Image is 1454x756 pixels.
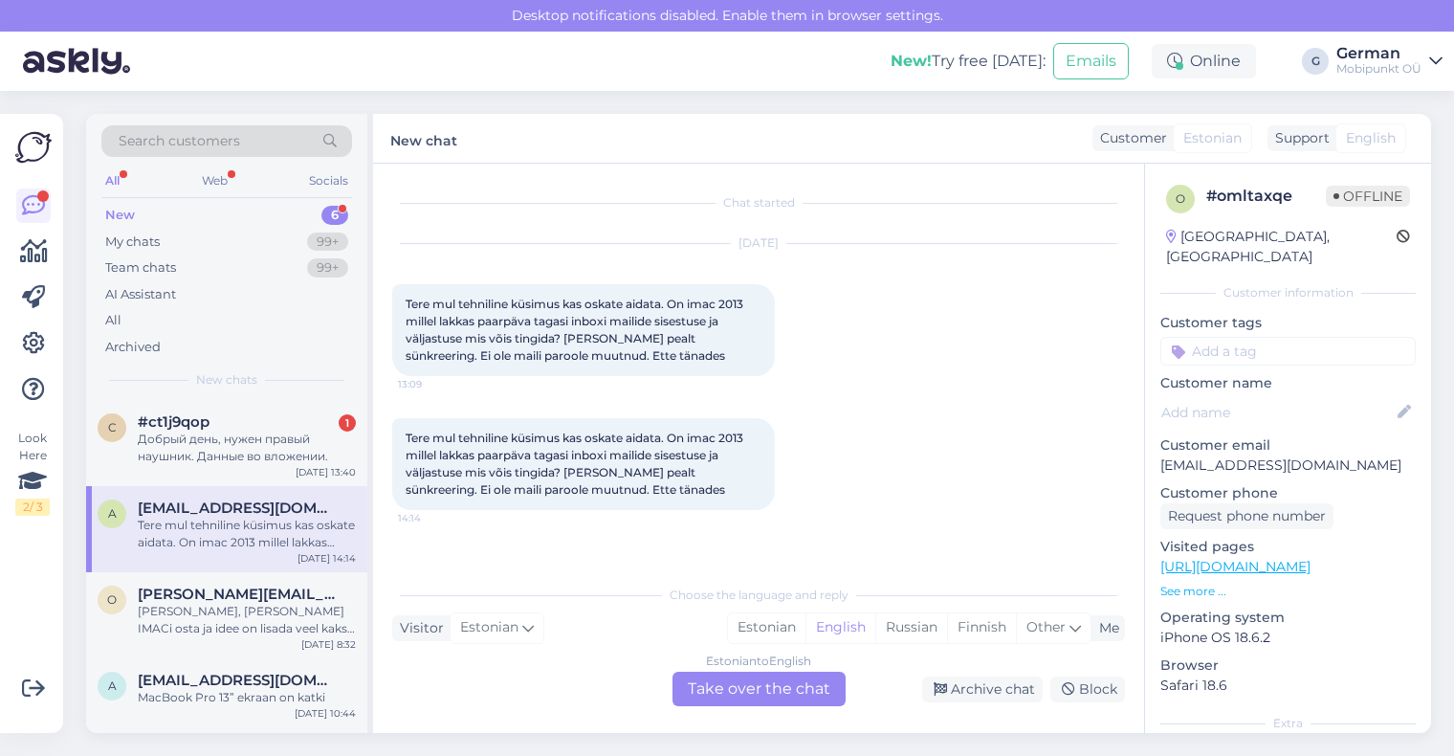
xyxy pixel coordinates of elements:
[15,499,50,516] div: 2 / 3
[15,430,50,516] div: Look Here
[891,50,1046,73] div: Try free [DATE]:
[1160,676,1416,696] p: Safari 18.6
[1160,608,1416,628] p: Operating system
[1160,337,1416,366] input: Add a tag
[321,206,348,225] div: 6
[108,506,117,521] span: a
[392,618,444,638] div: Visitor
[1160,656,1416,676] p: Browser
[138,431,356,465] div: Добрый день, нужен правый наушник. Данные во вложении.
[1160,558,1311,575] a: [URL][DOMAIN_NAME]
[891,52,932,70] b: New!
[138,689,356,706] div: MacBook Pro 13” ekraan on katki
[392,234,1125,252] div: [DATE]
[392,194,1125,211] div: Chat started
[295,706,356,721] div: [DATE] 10:44
[1326,186,1410,207] span: Offline
[307,258,348,278] div: 99+
[460,617,518,638] span: Estonian
[1160,503,1333,529] div: Request phone number
[398,511,470,525] span: 14:14
[198,168,231,193] div: Web
[1160,373,1416,393] p: Customer name
[138,500,337,517] span: arno.ounvaart@gmail.com
[105,338,161,357] div: Archived
[307,233,348,252] div: 99+
[138,517,356,551] div: Tere mul tehniline küsimus kas oskate aidata. On imac 2013 millel lakkas paarpäva tagasi inboxi m...
[1161,402,1394,423] input: Add name
[1026,618,1066,635] span: Other
[1160,583,1416,600] p: See more ...
[1160,715,1416,732] div: Extra
[398,377,470,391] span: 13:09
[138,413,209,431] span: #ct1j9qop
[406,431,746,497] span: Tere mul tehniline küsimus kas oskate aidata. On imac 2013 millel lakkas paarpäva tagasi inboxi m...
[305,168,352,193] div: Socials
[119,131,240,151] span: Search customers
[390,125,457,151] label: New chat
[406,297,746,363] span: Tere mul tehniline küsimus kas oskate aidata. On imac 2013 millel lakkas paarpäva tagasi inboxi m...
[922,677,1043,702] div: Archive chat
[1160,313,1416,333] p: Customer tags
[101,168,123,193] div: All
[1152,44,1256,78] div: Online
[196,371,257,389] span: New chats
[1091,618,1119,638] div: Me
[1166,227,1397,267] div: [GEOGRAPHIC_DATA], [GEOGRAPHIC_DATA]
[108,420,117,434] span: c
[297,551,356,566] div: [DATE] 14:14
[875,613,947,642] div: Russian
[296,465,356,479] div: [DATE] 13:40
[108,678,117,693] span: a
[1092,128,1167,148] div: Customer
[1160,483,1416,503] p: Customer phone
[728,613,805,642] div: Estonian
[1336,46,1421,61] div: German
[947,613,1016,642] div: Finnish
[105,258,176,278] div: Team chats
[105,206,135,225] div: New
[805,613,875,642] div: English
[138,586,337,603] span: oliver.villo@gmail.com
[1267,128,1330,148] div: Support
[1160,456,1416,476] p: [EMAIL_ADDRESS][DOMAIN_NAME]
[1336,46,1443,77] a: GermanMobipunkt OÜ
[1160,435,1416,456] p: Customer email
[1053,43,1129,79] button: Emails
[1336,61,1421,77] div: Mobipunkt OÜ
[706,653,811,670] div: Estonian to English
[1050,677,1125,702] div: Block
[15,129,52,166] img: Askly Logo
[672,672,846,706] div: Take over the chat
[1183,128,1242,148] span: Estonian
[339,414,356,432] div: 1
[1302,48,1329,75] div: G
[105,285,176,304] div: AI Assistant
[107,592,117,607] span: o
[1206,185,1326,208] div: # omltaxqe
[1160,284,1416,301] div: Customer information
[1160,537,1416,557] p: Visited pages
[105,311,121,330] div: All
[392,587,1125,604] div: Choose the language and reply
[1160,628,1416,648] p: iPhone OS 18.6.2
[1176,191,1185,206] span: o
[301,637,356,652] div: [DATE] 8:32
[138,672,337,689] span: arafin@me.com
[1346,128,1396,148] span: English
[105,233,160,252] div: My chats
[138,603,356,637] div: [PERSON_NAME], [PERSON_NAME] IMACi osta ja idee on lisada veel kaks välist ekraani. Kas selline v...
